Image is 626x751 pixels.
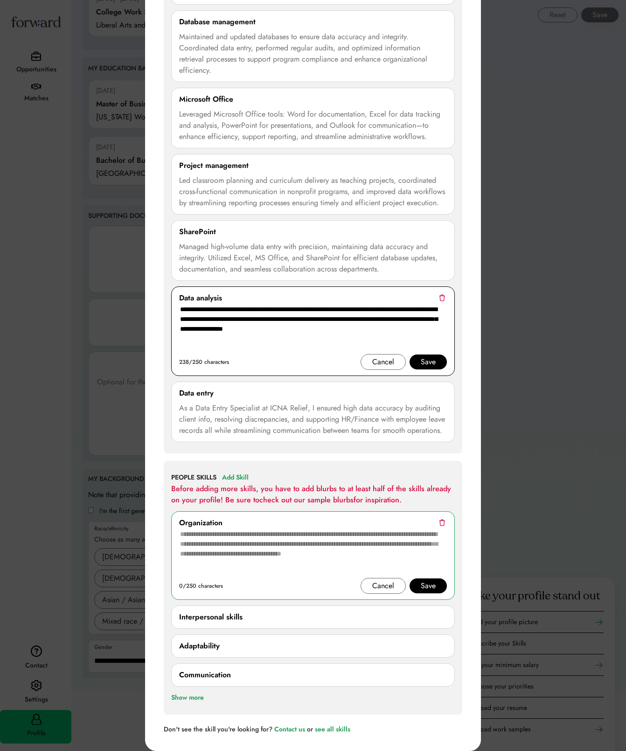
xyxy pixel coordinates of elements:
div: PEOPLE SKILLS [171,473,216,482]
img: trash.svg [439,294,445,301]
div: SharePoint [179,226,216,237]
div: 0/250 characters [179,580,223,591]
div: Managed high-volume data entry with precision, maintaining data accuracy and integrity. Utilized ... [179,241,447,275]
div: Show more [171,692,204,703]
div: Contact us [274,726,305,732]
div: Organization [179,517,223,528]
div: Data analysis [179,292,222,304]
div: Leveraged Microsoft Office tools: Word for documentation, Excel for data tracking and analysis, P... [179,109,447,142]
div: or [307,726,313,732]
img: trash.svg [439,519,445,526]
div: As a Data Entry Specialist at ICNA Relief, I ensured high data accuracy by auditing client info, ... [179,403,447,436]
div: Adaptability [179,640,220,652]
div: Cancel [372,356,394,368]
div: Maintained and updated databases to ensure data accuracy and integrity. Coordinated data entry, p... [179,31,447,76]
div: Cancel [372,580,394,591]
a: check out our sample blurbs [259,494,354,505]
div: Save [421,356,436,368]
div: Add Skill [222,472,249,483]
div: Before adding more skills, you have to add blurbs to at least half of the skills already on your ... [171,483,455,506]
div: Interpersonal skills [179,612,243,623]
div: see all skills [315,726,350,732]
div: Save [421,580,436,591]
div: Microsoft Office [179,94,233,105]
div: Project management [179,160,249,171]
div: 238/250 characters [179,356,229,368]
div: Database management [179,16,256,28]
div: Data entry [179,388,214,399]
div: Led classroom planning and curriculum delivery as teaching projects, coordinated cross-functional... [179,175,447,209]
div: Communication [179,669,231,681]
div: Don't see the skill you're looking for? [164,726,272,732]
